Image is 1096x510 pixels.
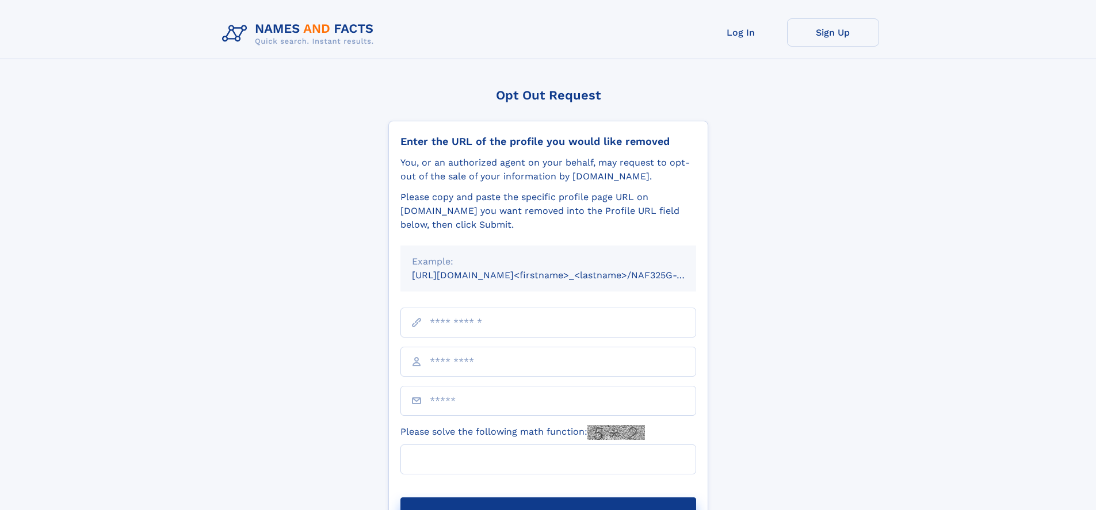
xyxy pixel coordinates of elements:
[388,88,708,102] div: Opt Out Request
[400,190,696,232] div: Please copy and paste the specific profile page URL on [DOMAIN_NAME] you want removed into the Pr...
[695,18,787,47] a: Log In
[412,270,718,281] small: [URL][DOMAIN_NAME]<firstname>_<lastname>/NAF325G-xxxxxxxx
[217,18,383,49] img: Logo Names and Facts
[412,255,685,269] div: Example:
[400,156,696,183] div: You, or an authorized agent on your behalf, may request to opt-out of the sale of your informatio...
[400,135,696,148] div: Enter the URL of the profile you would like removed
[787,18,879,47] a: Sign Up
[400,425,645,440] label: Please solve the following math function:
